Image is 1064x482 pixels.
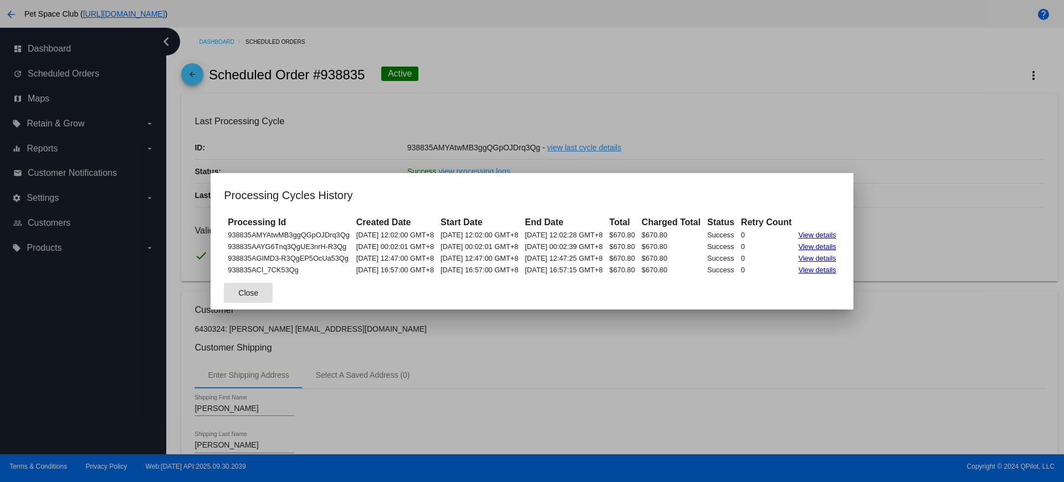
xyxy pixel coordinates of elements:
[438,253,521,263] td: [DATE] 12:47:00 GMT+8
[225,216,352,229] th: Processing Id
[522,230,605,240] td: [DATE] 12:02:28 GMT+8
[639,265,703,275] td: $670.80
[438,216,521,229] th: Start Date
[704,253,737,263] td: Success
[738,265,795,275] td: 0
[799,231,836,239] a: View details
[639,253,703,263] td: $670.80
[238,288,258,297] span: Close
[704,216,737,229] th: Status
[438,230,521,240] td: [DATE] 12:02:00 GMT+8
[607,241,638,252] td: $670.80
[225,230,352,240] td: 938835AMYAtwMB3ggQGpOJDrq3Qg
[354,241,437,252] td: [DATE] 00:02:01 GMT+8
[522,253,605,263] td: [DATE] 12:47:25 GMT+8
[354,265,437,275] td: [DATE] 16:57:00 GMT+8
[704,241,737,252] td: Success
[639,216,703,229] th: Charged Total
[607,230,638,240] td: $670.80
[607,253,638,263] td: $670.80
[438,241,521,252] td: [DATE] 00:02:01 GMT+8
[704,265,737,275] td: Success
[522,241,605,252] td: [DATE] 00:02:39 GMT+8
[799,242,836,251] a: View details
[224,283,273,303] button: Close dialog
[354,253,437,263] td: [DATE] 12:47:00 GMT+8
[738,216,795,229] th: Retry Count
[438,265,521,275] td: [DATE] 16:57:00 GMT+8
[607,216,638,229] th: Total
[354,230,437,240] td: [DATE] 12:02:00 GMT+8
[225,265,352,275] td: 938835ACI_7CK53Qg
[799,254,836,262] a: View details
[522,265,605,275] td: [DATE] 16:57:15 GMT+8
[738,241,795,252] td: 0
[522,216,605,229] th: End Date
[738,230,795,240] td: 0
[225,241,352,252] td: 938835AAYG6Tnq3QgUE3nrH-R3Qg
[639,241,703,252] td: $670.80
[738,253,795,263] td: 0
[354,216,437,229] th: Created Date
[225,253,352,263] td: 938835AGIMD3-R3QgEP5OcUa53Qg
[704,230,737,240] td: Success
[224,186,840,204] h1: Processing Cycles History
[799,266,836,274] a: View details
[607,265,638,275] td: $670.80
[639,230,703,240] td: $670.80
